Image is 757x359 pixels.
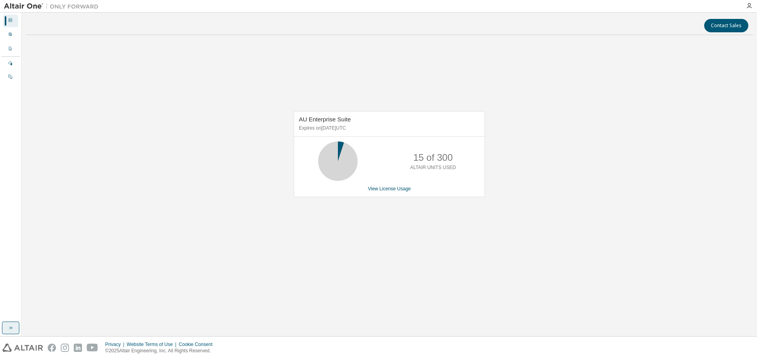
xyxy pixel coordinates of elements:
[413,151,453,164] p: 15 of 300
[179,341,217,348] div: Cookie Consent
[368,186,411,192] a: View License Usage
[704,19,748,32] button: Contact Sales
[105,348,217,354] p: © 2025 Altair Engineering, Inc. All Rights Reserved.
[3,71,18,84] div: On Prem
[3,15,18,27] div: Dashboard
[3,58,18,70] div: Managed
[87,344,98,352] img: youtube.svg
[299,125,478,132] p: Expires on [DATE] UTC
[299,116,351,123] span: AU Enterprise Suite
[2,344,43,352] img: altair_logo.svg
[105,341,127,348] div: Privacy
[74,344,82,352] img: linkedin.svg
[3,43,18,56] div: Company Profile
[127,341,179,348] div: Website Terms of Use
[3,29,18,41] div: User Profile
[4,2,103,10] img: Altair One
[410,164,456,171] p: ALTAIR UNITS USED
[61,344,69,352] img: instagram.svg
[48,344,56,352] img: facebook.svg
